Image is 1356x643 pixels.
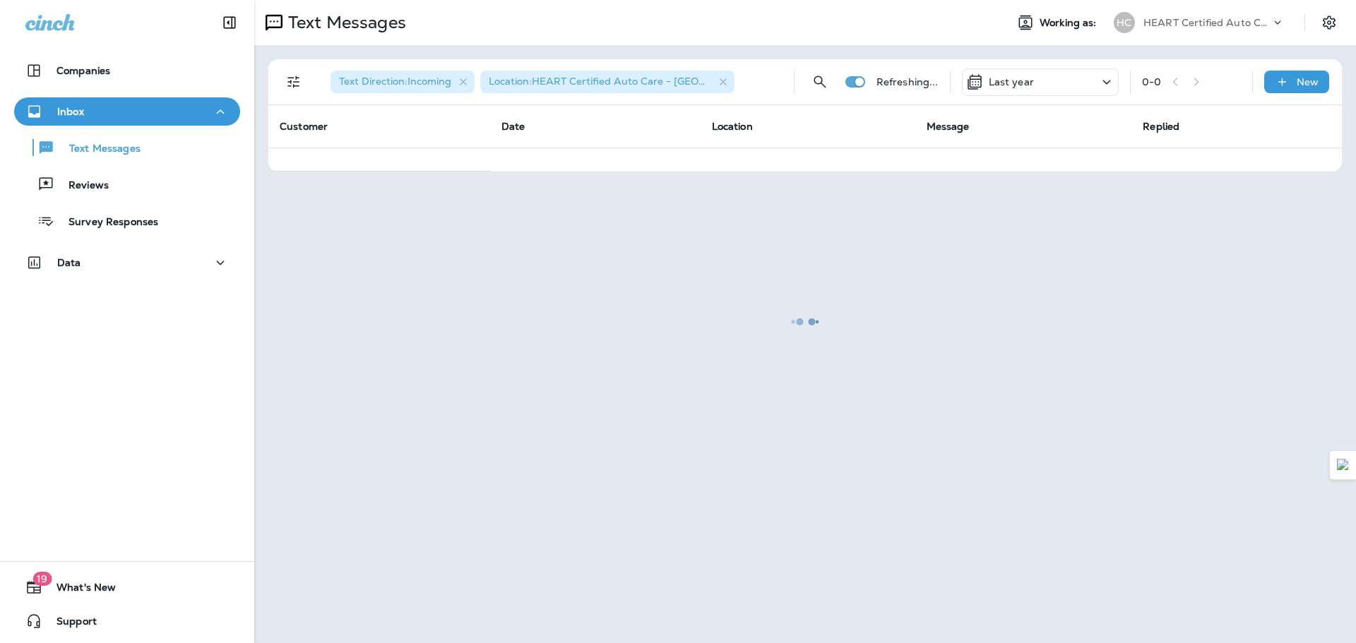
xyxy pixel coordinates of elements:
button: Support [14,607,240,635]
button: Reviews [14,169,240,199]
button: Survey Responses [14,206,240,236]
p: Survey Responses [54,216,158,229]
span: Support [42,615,97,632]
button: Collapse Sidebar [210,8,249,37]
p: Text Messages [55,143,141,156]
button: Companies [14,56,240,85]
button: Data [14,248,240,277]
p: Companies [56,65,110,76]
span: What's New [42,582,116,599]
p: Data [57,257,81,268]
p: New [1297,76,1319,88]
img: Detect Auto [1337,459,1350,471]
p: Reviews [54,179,109,193]
p: Inbox [57,106,84,117]
button: Text Messages [14,133,240,162]
span: 19 [32,572,52,586]
button: 19What's New [14,573,240,601]
button: Inbox [14,97,240,126]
